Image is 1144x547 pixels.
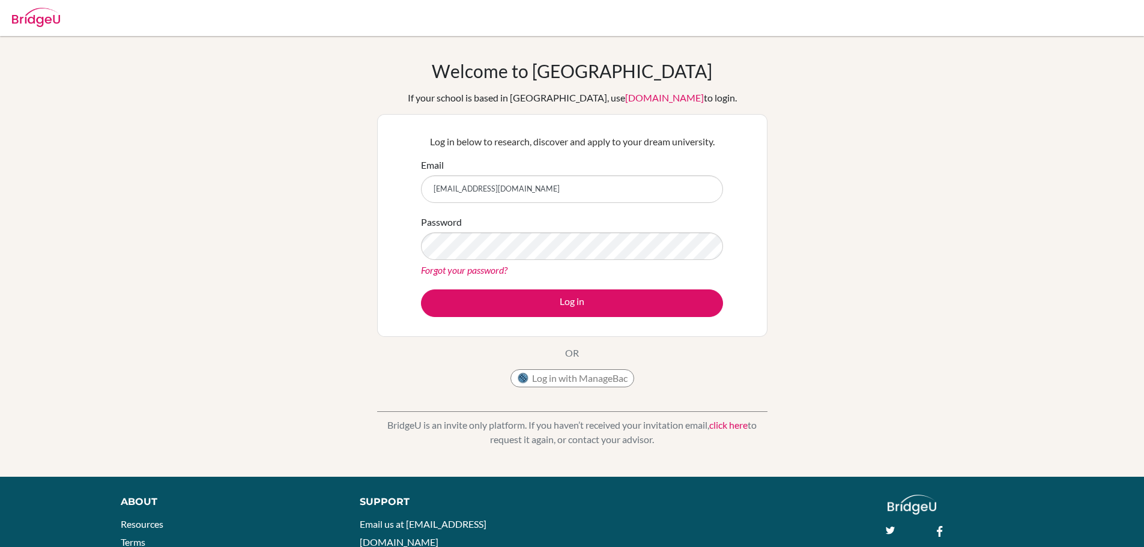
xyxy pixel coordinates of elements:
[565,346,579,360] p: OR
[121,495,333,509] div: About
[432,60,712,82] h1: Welcome to [GEOGRAPHIC_DATA]
[421,289,723,317] button: Log in
[510,369,634,387] button: Log in with ManageBac
[421,134,723,149] p: Log in below to research, discover and apply to your dream university.
[377,418,767,447] p: BridgeU is an invite only platform. If you haven’t received your invitation email, to request it ...
[888,495,936,515] img: logo_white@2x-f4f0deed5e89b7ecb1c2cc34c3e3d731f90f0f143d5ea2071677605dd97b5244.png
[709,419,748,431] a: click here
[625,92,704,103] a: [DOMAIN_NAME]
[421,264,507,276] a: Forgot your password?
[421,158,444,172] label: Email
[12,8,60,27] img: Bridge-U
[408,91,737,105] div: If your school is based in [GEOGRAPHIC_DATA], use to login.
[121,518,163,530] a: Resources
[421,215,462,229] label: Password
[360,495,558,509] div: Support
